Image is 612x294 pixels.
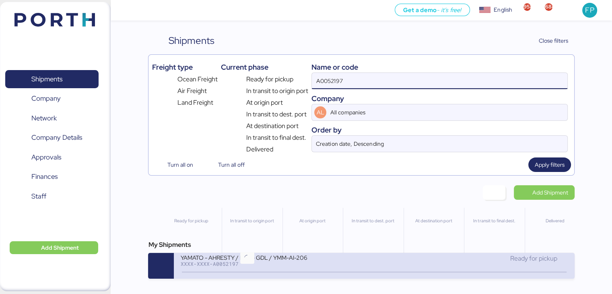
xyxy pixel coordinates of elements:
div: My Shipments [148,240,574,250]
a: Network [5,109,99,128]
a: Approvals [5,148,99,167]
div: In transit to dest. port [346,217,400,224]
span: Ready for pickup [246,75,293,84]
div: Name or code [311,62,567,72]
span: Finances [31,171,58,182]
span: FP [585,5,594,15]
span: Company Details [31,132,82,143]
button: Menu [115,4,129,17]
div: In transit to final dest. [468,217,521,224]
div: In transit to origin port [225,217,278,224]
a: Add Shipment [514,185,575,200]
span: In transit to final dest. [246,133,306,143]
div: Order by [311,124,567,135]
span: Approvals [31,151,61,163]
span: Add Shipment [41,243,79,253]
div: YAMATO - AHRESTY / NRT - GDL / YMM-AI-206 [180,254,373,261]
div: XXXX-XXXX-A0052197 [180,261,373,267]
span: Network [31,112,57,124]
button: Close filters [522,33,575,48]
a: Shipments [5,70,99,89]
span: Staff [31,190,46,202]
span: Add Shipment [532,188,568,197]
span: At destination port [246,121,299,131]
span: Land Freight [177,98,213,108]
a: Staff [5,187,99,206]
span: AL [317,108,324,117]
span: Apply filters [535,160,565,170]
span: Close filters [539,36,568,46]
div: Freight type [152,62,217,72]
a: Finances [5,168,99,186]
a: Company Details [5,128,99,147]
a: Company [5,89,99,108]
span: Turn all on [167,160,193,170]
div: Ready for pickup [164,217,218,224]
button: Turn all on [152,157,199,172]
div: English [494,6,512,14]
button: Add Shipment [10,241,98,254]
div: Delivered [528,217,581,224]
span: In transit to dest. port [246,110,307,119]
div: At origin port [286,217,339,224]
div: At destination port [407,217,460,224]
div: Shipments [169,33,214,48]
span: Shipments [31,73,62,85]
span: At origin port [246,98,283,108]
div: Company [311,93,567,104]
button: Turn all off [203,157,251,172]
span: Company [31,93,61,104]
span: In transit to origin port [246,86,308,96]
span: Turn all off [218,160,245,170]
button: Apply filters [528,157,571,172]
div: Current phase [221,62,308,72]
span: Air Freight [177,86,207,96]
span: Ready for pickup [510,254,557,263]
input: AL [329,104,544,120]
span: Delivered [246,145,273,154]
span: Ocean Freight [177,75,218,84]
